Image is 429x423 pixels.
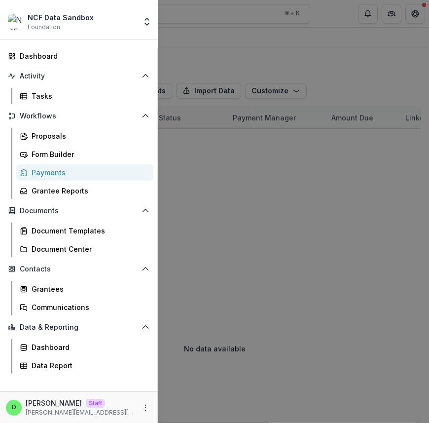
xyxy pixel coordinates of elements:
div: Grantees [32,284,145,294]
div: Dashboard [32,342,145,352]
button: Open Contacts [4,261,153,277]
div: Data Report [32,360,145,371]
div: Document Templates [32,226,145,236]
img: NCF Data Sandbox [8,14,24,30]
a: Dashboard [4,48,153,64]
a: Grantees [16,281,153,297]
a: Communications [16,299,153,315]
div: Document Center [32,244,145,254]
button: Open Documents [4,203,153,219]
a: Tasks [16,88,153,104]
span: Foundation [28,23,60,32]
span: Data & Reporting [20,323,138,332]
a: Document Templates [16,223,153,239]
div: NCF Data Sandbox [28,12,94,23]
div: Grantee Reports [32,186,145,196]
button: Open Data & Reporting [4,319,153,335]
button: More [140,402,151,414]
a: Dashboard [16,339,153,355]
p: [PERSON_NAME] [26,398,82,408]
div: Tasks [32,91,145,101]
button: Open entity switcher [140,12,154,32]
span: Contacts [20,265,138,273]
div: Payments [32,167,145,178]
div: Dashboard [20,51,145,61]
a: Grantee Reports [16,183,153,199]
a: Data Report [16,357,153,374]
button: Open Activity [4,68,153,84]
span: Workflows [20,112,138,120]
span: Documents [20,207,138,215]
a: Form Builder [16,146,153,162]
span: Activity [20,72,138,80]
div: Divyansh [12,404,16,411]
div: Form Builder [32,149,145,159]
button: Open Workflows [4,108,153,124]
a: Payments [16,164,153,181]
div: Communications [32,302,145,312]
a: Document Center [16,241,153,257]
p: [PERSON_NAME][EMAIL_ADDRESS][DOMAIN_NAME] [26,408,136,417]
p: Staff [86,399,105,408]
div: Proposals [32,131,145,141]
a: Proposals [16,128,153,144]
